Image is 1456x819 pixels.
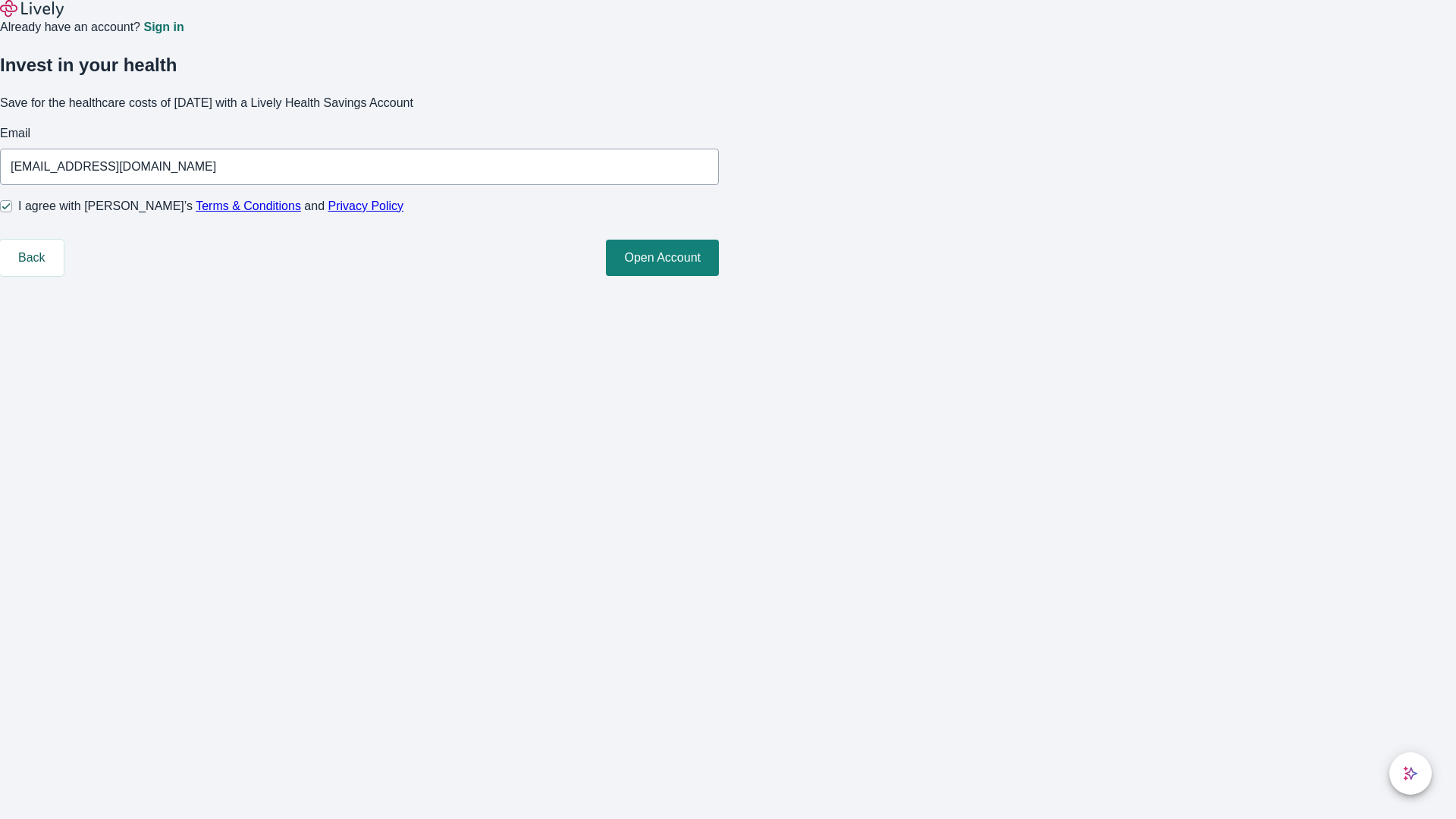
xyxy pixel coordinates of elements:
a: Terms & Conditions [196,199,301,212]
button: Open Account [606,240,719,276]
button: chat [1389,752,1432,795]
a: Sign in [143,21,184,33]
span: I agree with [PERSON_NAME]’s and [18,197,403,215]
svg: Lively AI Assistant [1403,766,1418,781]
a: Privacy Policy [328,199,404,212]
